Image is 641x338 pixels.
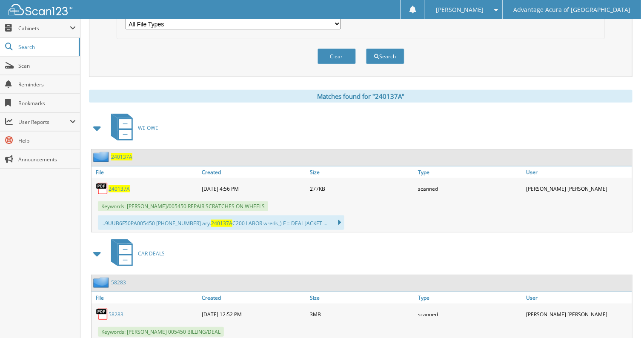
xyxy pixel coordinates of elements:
a: Created [200,292,308,304]
a: 240137A [109,185,130,192]
a: 58283 [111,279,126,286]
span: CAR DEALS [138,250,165,257]
img: PDF.png [96,308,109,321]
span: Bookmarks [18,100,76,107]
div: [DATE] 4:56 PM [200,180,308,197]
span: Scan [18,62,76,69]
span: [PERSON_NAME] [436,7,484,12]
span: Keywords: [PERSON_NAME] 005450 BILLING/DEAL [98,327,224,337]
div: Matches found for "240137A" [89,90,632,103]
img: scan123-logo-white.svg [9,4,72,15]
div: scanned [416,180,524,197]
a: Type [416,292,524,304]
a: WE OWE [106,111,158,145]
span: Keywords: [PERSON_NAME]/005450 REPAIR SCRATCHES ON WHEELS [98,201,268,211]
span: Cabinets [18,25,70,32]
div: ...9UUB6F50PA005450 [PHONE_NUMBER] ary. C200 LABOR wreds_) F = DEAL JACKET ... [98,215,344,230]
img: PDF.png [96,182,109,195]
div: [PERSON_NAME] [PERSON_NAME] [524,306,632,323]
a: 240137A [111,153,132,160]
span: Search [18,43,74,51]
a: Size [308,292,416,304]
a: Created [200,166,308,178]
a: File [92,166,200,178]
button: Clear [318,49,356,64]
span: Announcements [18,156,76,163]
a: CAR DEALS [106,237,165,270]
a: File [92,292,200,304]
span: Help [18,137,76,144]
a: User [524,292,632,304]
div: scanned [416,306,524,323]
a: Size [308,166,416,178]
div: 3MB [308,306,416,323]
a: 58283 [109,311,123,318]
a: User [524,166,632,178]
button: Search [366,49,404,64]
div: [DATE] 12:52 PM [200,306,308,323]
span: Advantage Acura of [GEOGRAPHIC_DATA] [513,7,630,12]
div: 277KB [308,180,416,197]
a: Type [416,166,524,178]
img: folder2.png [93,277,111,288]
span: WE OWE [138,124,158,132]
span: User Reports [18,118,70,126]
span: 240137A [211,220,232,227]
iframe: Chat Widget [598,297,641,338]
div: [PERSON_NAME] [PERSON_NAME] [524,180,632,197]
span: Reminders [18,81,76,88]
img: folder2.png [93,152,111,162]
